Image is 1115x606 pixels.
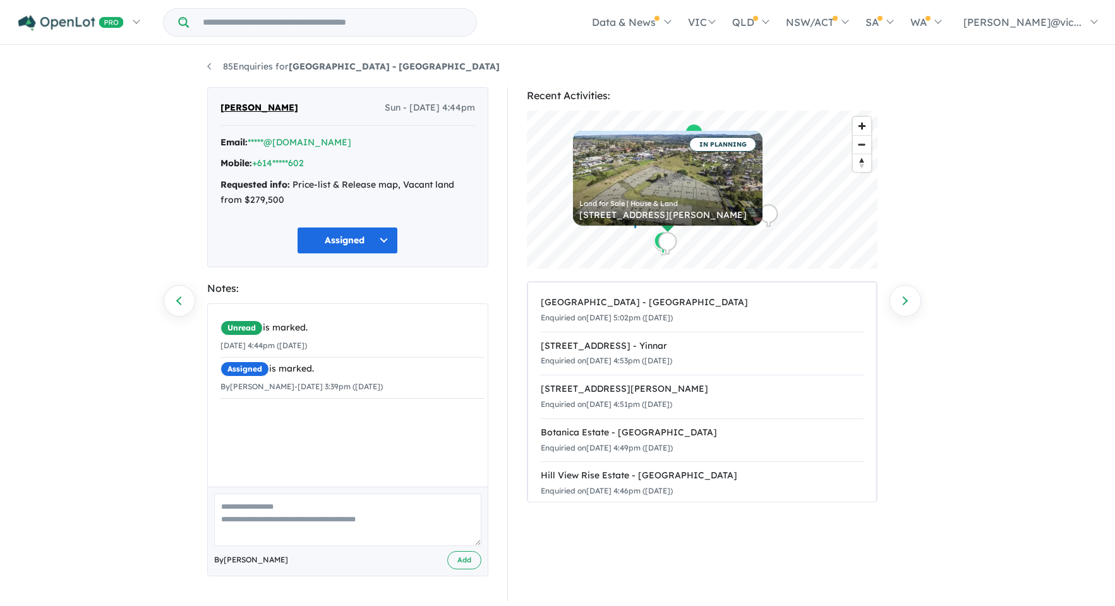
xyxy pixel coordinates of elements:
[207,280,488,297] div: Notes:
[220,100,298,116] span: [PERSON_NAME]
[853,154,871,172] span: Reset bearing to north
[541,356,672,365] small: Enquiried on [DATE] 4:53pm ([DATE])
[18,15,124,31] img: Openlot PRO Logo White
[191,9,474,36] input: Try estate name, suburb, builder or developer
[853,135,871,154] button: Zoom out
[625,207,644,230] div: Map marker
[527,111,877,269] canvas: Map
[684,123,703,147] div: Map marker
[541,375,864,419] a: [STREET_ADDRESS][PERSON_NAME]Enquiried on[DATE] 4:51pm ([DATE])
[220,320,263,336] span: Unread
[220,178,475,208] div: Price-list & Release map, Vacant land from $279,500
[447,551,481,569] button: Add
[541,486,673,495] small: Enquiried on [DATE] 4:46pm ([DATE])
[853,117,871,135] button: Zoom in
[963,16,1082,28] span: [PERSON_NAME]@vic...
[220,179,290,190] strong: Requested info:
[541,399,672,409] small: Enquiried on [DATE] 4:51pm ([DATE])
[220,136,248,148] strong: Email:
[385,100,475,116] span: Sun - [DATE] 4:44pm
[220,382,383,391] small: By [PERSON_NAME] - [DATE] 3:39pm ([DATE])
[853,154,871,172] button: Reset bearing to north
[541,443,673,452] small: Enquiried on [DATE] 4:49pm ([DATE])
[759,204,778,227] div: Map marker
[220,361,485,377] div: is marked.
[207,59,908,75] nav: breadcrumb
[541,425,864,440] div: Botanica Estate - [GEOGRAPHIC_DATA]
[297,227,398,254] button: Assigned
[541,332,864,376] a: [STREET_ADDRESS] - YinnarEnquiried on[DATE] 4:53pm ([DATE])
[653,231,672,255] div: Map marker
[220,320,485,336] div: is marked.
[527,87,877,104] div: Recent Activities:
[853,136,871,154] span: Zoom out
[541,382,864,397] div: [STREET_ADDRESS][PERSON_NAME]
[220,341,307,350] small: [DATE] 4:44pm ([DATE])
[220,157,252,169] strong: Mobile:
[541,461,864,506] a: Hill View Rise Estate - [GEOGRAPHIC_DATA]Enquiried on[DATE] 4:46pm ([DATE])
[658,232,677,255] div: Map marker
[541,295,864,310] div: [GEOGRAPHIC_DATA] - [GEOGRAPHIC_DATA]
[541,418,864,463] a: Botanica Estate - [GEOGRAPHIC_DATA]Enquiried on[DATE] 4:49pm ([DATE])
[541,289,864,332] a: [GEOGRAPHIC_DATA] - [GEOGRAPHIC_DATA]Enquiried on[DATE] 5:02pm ([DATE])
[220,361,269,377] span: Assigned
[214,554,288,566] span: By [PERSON_NAME]
[541,468,864,483] div: Hill View Rise Estate - [GEOGRAPHIC_DATA]
[541,313,673,322] small: Enquiried on [DATE] 5:02pm ([DATE])
[289,61,500,72] strong: [GEOGRAPHIC_DATA] - [GEOGRAPHIC_DATA]
[207,61,500,72] a: 85Enquiries for[GEOGRAPHIC_DATA] - [GEOGRAPHIC_DATA]
[541,339,864,354] div: [STREET_ADDRESS] - Yinnar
